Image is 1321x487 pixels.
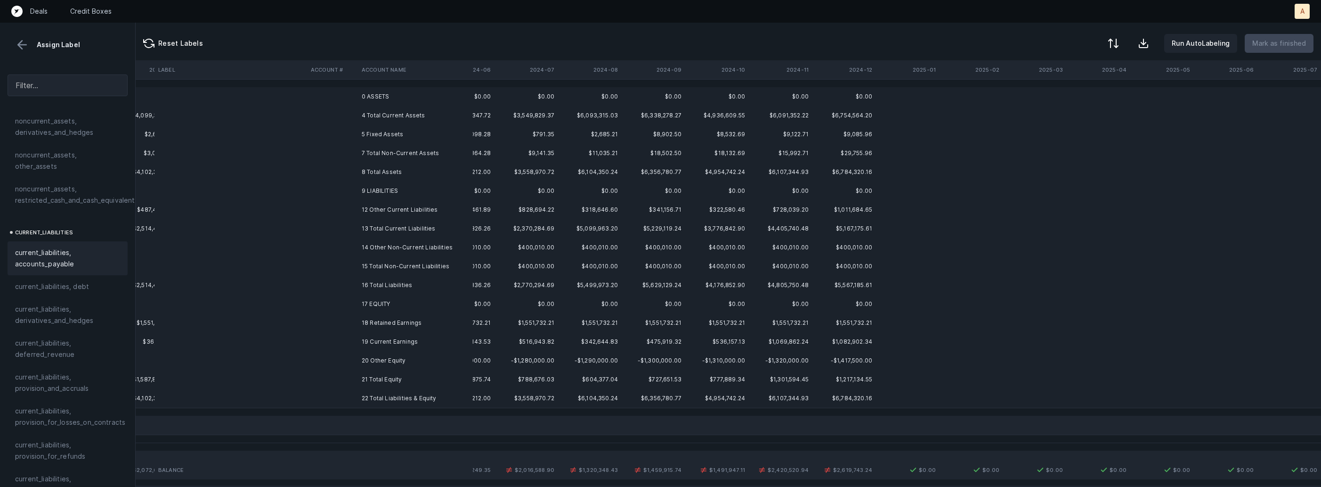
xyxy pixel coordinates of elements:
[154,461,307,479] td: Balance
[558,182,622,200] td: $0.00
[749,314,812,332] td: $1,551,732.21
[136,34,211,53] button: Reset Labels
[622,219,685,238] td: $5,229,119.24
[494,182,558,200] td: $0.00
[358,295,473,314] td: 17 EQUITY
[15,183,138,206] span: noncurrent_assets, restricted_cash_and_cash_equivalents
[70,7,112,16] p: Credit Boxes
[622,257,685,276] td: $400,010.00
[685,351,749,370] td: -$1,310,000.00
[622,144,685,163] td: $18,502.50
[812,87,876,106] td: $0.00
[558,276,622,295] td: $5,499,973.20
[1252,38,1306,49] p: Mark as finished
[113,219,177,238] td: $2,514,485.50
[494,238,558,257] td: $400,010.00
[558,332,622,351] td: $342,644.83
[558,125,622,144] td: $2,685.21
[113,238,177,257] td: $0.00
[358,60,473,79] th: Account Name
[558,370,622,389] td: $604,377.04
[685,295,749,314] td: $0.00
[358,314,473,332] td: 18 Retained Earnings
[685,106,749,125] td: $4,936,609.55
[685,163,749,182] td: $4,954,742.24
[358,182,473,200] td: 9 LIABILITIES
[622,238,685,257] td: $400,010.00
[358,144,473,163] td: 7 Total Non-Current Assets
[622,106,685,125] td: $6,338,278.27
[749,257,812,276] td: $400,010.00
[749,238,812,257] td: $400,010.00
[1098,464,1110,476] img: 7413b82b75c0d00168ab4a076994095f.svg
[1130,461,1194,479] td: $0.00
[940,461,1003,479] td: $0.00
[622,370,685,389] td: $727,651.53
[113,314,177,332] td: $1,551,732.21
[812,125,876,144] td: $9,085.96
[15,405,125,428] span: current_liabilities, provision_for_losses_on_contracts
[113,163,177,182] td: $4,102,355.46
[812,163,876,182] td: $6,784,320.16
[685,238,749,257] td: $400,010.00
[358,200,473,219] td: 12 Other Current Liabilities
[358,257,473,276] td: 15 Total Non-Current Liabilities
[812,219,876,238] td: $5,167,175.61
[749,276,812,295] td: $4,805,750.48
[812,314,876,332] td: $1,551,732.21
[494,60,558,79] th: 2024-07
[15,116,120,138] span: noncurrent_assets, derivatives_and_hedges
[358,389,473,408] td: 22 Total Liabilities & Equity
[15,371,120,394] span: current_liabilities, provision_and_accruals
[1164,34,1237,53] button: Run AutoLabeling
[154,60,307,79] th: Label
[494,87,558,106] td: $0.00
[749,163,812,182] td: $6,107,344.93
[15,338,120,360] span: current_liabilities, deferred_revenue
[812,200,876,219] td: $1,011,684.65
[1067,461,1130,479] td: $0.00
[685,257,749,276] td: $400,010.00
[622,314,685,332] td: $1,551,732.21
[358,351,473,370] td: 20 Other Equity
[749,125,812,144] td: $9,122.71
[698,464,709,476] img: 2d4cea4e0e7287338f84d783c1d74d81.svg
[1245,34,1313,53] button: Mark as finished
[113,389,177,408] td: $4,102,355.46
[749,389,812,408] td: $6,107,344.93
[15,149,120,172] span: noncurrent_assets, other_assets
[15,439,120,462] span: current_liabilities, provision_for_refunds
[876,60,940,79] th: 2025-01
[749,87,812,106] td: $0.00
[494,219,558,238] td: $2,370,284.69
[812,295,876,314] td: $0.00
[358,125,473,144] td: 5 Fixed Assets
[113,370,177,389] td: $1,587,869.96
[749,370,812,389] td: $1,301,594.45
[749,219,812,238] td: $4,405,740.48
[113,461,177,479] td: $2,072,682.47
[358,276,473,295] td: 16 Total Liabilities
[1257,461,1321,479] td: $0.00
[685,314,749,332] td: $1,551,732.21
[494,276,558,295] td: $2,770,294.69
[494,370,558,389] td: $788,676.03
[494,295,558,314] td: $0.00
[685,200,749,219] td: $322,580.46
[113,257,177,276] td: $0.00
[622,60,685,79] th: 2024-09
[307,60,358,79] th: Account #
[622,461,685,479] td: $1,459,915.74
[622,200,685,219] td: $341,156.71
[622,87,685,106] td: $0.00
[558,200,622,219] td: $318,646.60
[113,295,177,314] td: $0.00
[632,464,643,476] img: 2d4cea4e0e7287338f84d783c1d74d81.svg
[622,163,685,182] td: $6,356,780.77
[685,125,749,144] td: $8,532.69
[622,351,685,370] td: -$1,300,000.00
[1225,464,1237,476] img: 7413b82b75c0d00168ab4a076994095f.svg
[812,238,876,257] td: $400,010.00
[749,60,812,79] th: 2024-11
[358,106,473,125] td: 4 Total Current Assets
